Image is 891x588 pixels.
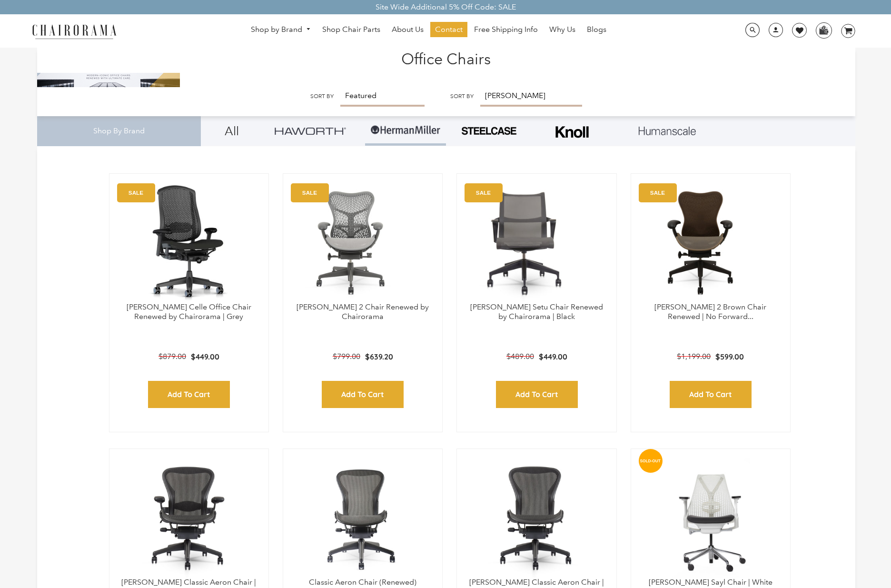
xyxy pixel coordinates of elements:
[293,183,433,302] a: Herman Miller Mirra 2 Chair Renewed by Chairorama - chairorama Herman Miller Mirra 2 Chair Renewe...
[435,25,463,35] span: Contact
[322,381,404,408] input: Add to Cart
[365,352,393,361] span: $639.20
[148,381,230,408] input: Add to Cart
[587,25,606,35] span: Blogs
[466,183,585,302] img: Herman Miller Setu Chair Renewed by Chairorama | Black - chairorama
[549,25,575,35] span: Why Us
[474,25,538,35] span: Free Shipping Info
[640,458,661,463] text: SOLD-OUT
[641,458,781,578] img: Herman Miller Sayl Chair | White Chrome Base - chairorama
[582,22,611,37] a: Blogs
[553,120,591,144] img: Frame_4.png
[119,458,259,578] img: Herman Miller Classic Aeron Chair | Black | Size B (Renewed) - chairorama
[158,352,186,361] span: $879.00
[47,48,846,68] h1: Office Chairs
[310,93,334,100] label: Sort by
[309,578,416,587] a: Classic Aeron Chair (Renewed)
[816,23,831,37] img: WhatsApp_Image_2024-07-12_at_16.23.01.webp
[670,381,752,408] input: Add to Cart
[641,183,760,302] img: Herman Miller Mirra 2 Brown Chair Renewed | No Forward Tilt | - chairorama
[387,22,428,37] a: About Us
[654,302,766,321] a: [PERSON_NAME] 2 Brown Chair Renewed | No Forward...
[127,302,251,321] a: [PERSON_NAME] Celle Office Chair Renewed by Chairorama | Grey
[460,126,517,136] img: PHOTO-2024-07-09-00-53-10-removebg-preview.png
[302,189,317,196] text: SALE
[162,22,695,40] nav: DesktopNavigation
[544,22,580,37] a: Why Us
[317,22,385,37] a: Shop Chair Parts
[191,352,219,361] span: $449.00
[470,302,603,321] a: [PERSON_NAME] Setu Chair Renewed by Chairorama | Black
[333,352,360,361] span: $799.00
[476,189,491,196] text: SALE
[119,183,259,302] img: Herman Miller Celle Office Chair Renewed by Chairorama | Grey - chairorama
[208,116,256,146] a: All
[37,116,201,146] div: Shop By Brand
[129,189,143,196] text: SALE
[293,183,412,302] img: Herman Miller Mirra 2 Chair Renewed by Chairorama - chairorama
[27,23,122,40] img: chairorama
[677,352,711,361] span: $1,199.00
[370,116,441,145] img: Group-1.png
[466,458,606,578] img: Herman Miller Classic Aeron Chair | Black | Size C - chairorama
[119,458,259,578] a: Herman Miller Classic Aeron Chair | Black | Size B (Renewed) - chairorama Herman Miller Classic A...
[119,183,259,302] a: Herman Miller Celle Office Chair Renewed by Chairorama | Grey - chairorama Herman Miller Celle Of...
[322,25,380,35] span: Shop Chair Parts
[650,189,665,196] text: SALE
[275,127,346,134] img: Group_4be16a4b-c81a-4a6e-a540-764d0a8faf6e.png
[641,183,781,302] a: Herman Miller Mirra 2 Brown Chair Renewed | No Forward Tilt | - chairorama Herman Miller Mirra 2 ...
[715,352,744,361] span: $599.00
[297,302,429,321] a: [PERSON_NAME] 2 Chair Renewed by Chairorama
[466,458,606,578] a: Herman Miller Classic Aeron Chair | Black | Size C - chairorama Herman Miller Classic Aeron Chair...
[430,22,467,37] a: Contact
[392,25,424,35] span: About Us
[450,93,474,100] label: Sort by
[506,352,534,361] span: $489.00
[293,458,433,578] a: Classic Aeron Chair (Renewed) - chairorama Classic Aeron Chair (Renewed) - chairorama
[539,352,567,361] span: $449.00
[293,458,433,578] img: Classic Aeron Chair (Renewed) - chairorama
[246,22,316,37] a: Shop by Brand
[641,458,781,578] a: Herman Miller Sayl Chair | White Chrome Base - chairorama Herman Miller Sayl Chair | White Chrome...
[639,127,696,135] img: Layer_1_1.png
[496,381,578,408] input: Add to Cart
[466,183,606,302] a: Herman Miller Setu Chair Renewed by Chairorama | Black - chairorama Herman Miller Setu Chair Rene...
[469,22,543,37] a: Free Shipping Info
